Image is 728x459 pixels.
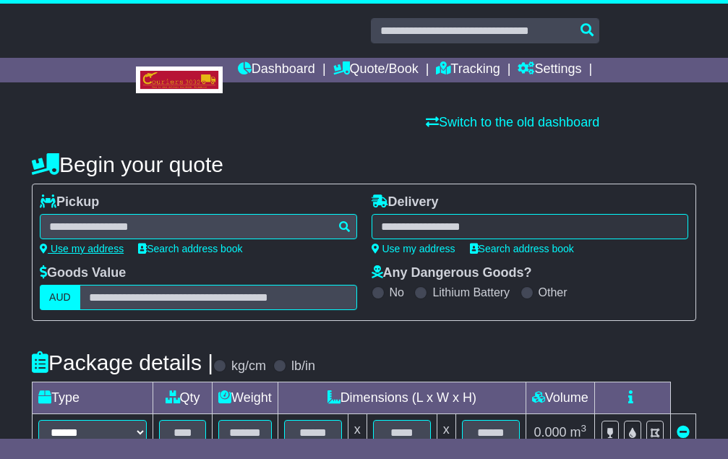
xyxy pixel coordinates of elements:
[372,265,532,281] label: Any Dangerous Goods?
[581,423,587,434] sup: 3
[291,359,315,374] label: lb/in
[436,58,500,82] a: Tracking
[153,382,213,414] td: Qty
[432,286,510,299] label: Lithium Battery
[539,286,568,299] label: Other
[426,115,599,129] a: Switch to the old dashboard
[40,285,80,310] label: AUD
[278,382,526,414] td: Dimensions (L x W x H)
[372,194,439,210] label: Delivery
[570,425,587,439] span: m
[138,243,242,254] a: Search address book
[470,243,574,254] a: Search address book
[390,286,404,299] label: No
[231,359,266,374] label: kg/cm
[40,265,126,281] label: Goods Value
[238,58,315,82] a: Dashboard
[677,425,690,439] a: Remove this item
[437,414,455,452] td: x
[40,194,99,210] label: Pickup
[32,153,696,176] h4: Begin your quote
[534,425,567,439] span: 0.000
[526,382,594,414] td: Volume
[40,214,356,239] typeahead: Please provide city
[33,382,153,414] td: Type
[40,243,124,254] a: Use my address
[32,351,213,374] h4: Package details |
[348,414,367,452] td: x
[333,58,419,82] a: Quote/Book
[372,243,455,254] a: Use my address
[518,58,581,82] a: Settings
[213,382,278,414] td: Weight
